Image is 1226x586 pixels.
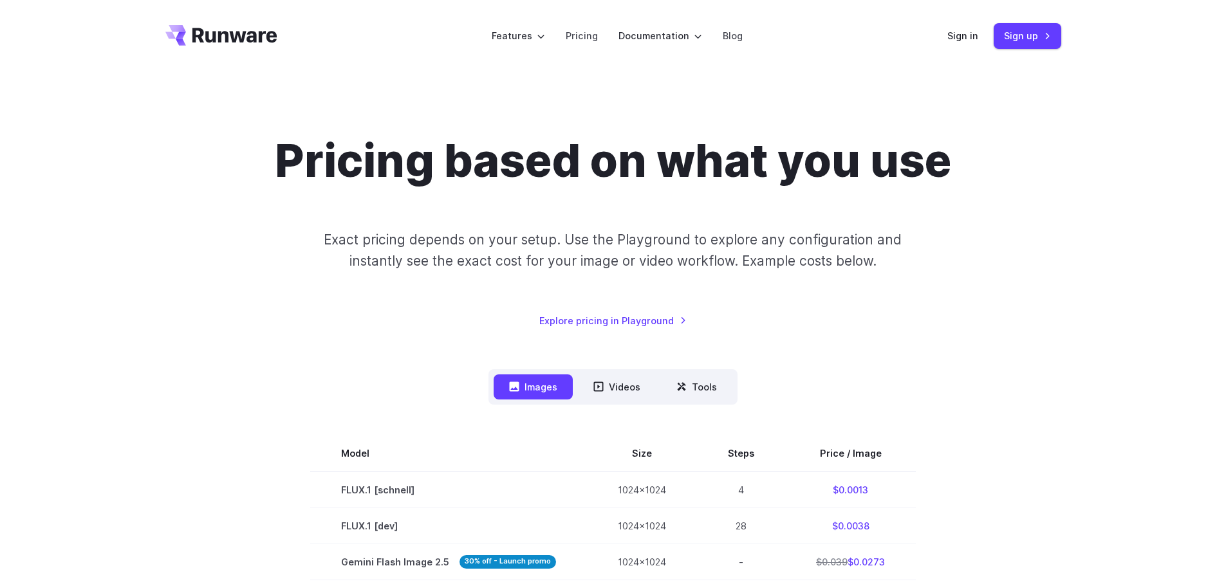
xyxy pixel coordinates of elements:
[587,472,697,508] td: 1024x1024
[494,374,573,399] button: Images
[816,556,848,567] s: $0.039
[697,508,785,544] td: 28
[566,28,598,43] a: Pricing
[587,435,697,472] th: Size
[618,28,702,43] label: Documentation
[785,435,916,472] th: Price / Image
[785,544,916,580] td: $0.0273
[341,554,556,569] span: Gemini Flash Image 2.5
[661,374,732,399] button: Tools
[947,28,978,43] a: Sign in
[785,472,916,508] td: $0.0013
[578,374,656,399] button: Videos
[994,23,1061,48] a: Sign up
[697,472,785,508] td: 4
[587,544,697,580] td: 1024x1024
[697,435,785,472] th: Steps
[697,544,785,580] td: -
[785,508,916,544] td: $0.0038
[165,25,277,46] a: Go to /
[299,229,926,272] p: Exact pricing depends on your setup. Use the Playground to explore any configuration and instantl...
[492,28,545,43] label: Features
[275,134,951,188] h1: Pricing based on what you use
[310,508,587,544] td: FLUX.1 [dev]
[723,28,743,43] a: Blog
[310,472,587,508] td: FLUX.1 [schnell]
[539,313,687,328] a: Explore pricing in Playground
[587,508,697,544] td: 1024x1024
[460,555,556,569] strong: 30% off - Launch promo
[310,435,587,472] th: Model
